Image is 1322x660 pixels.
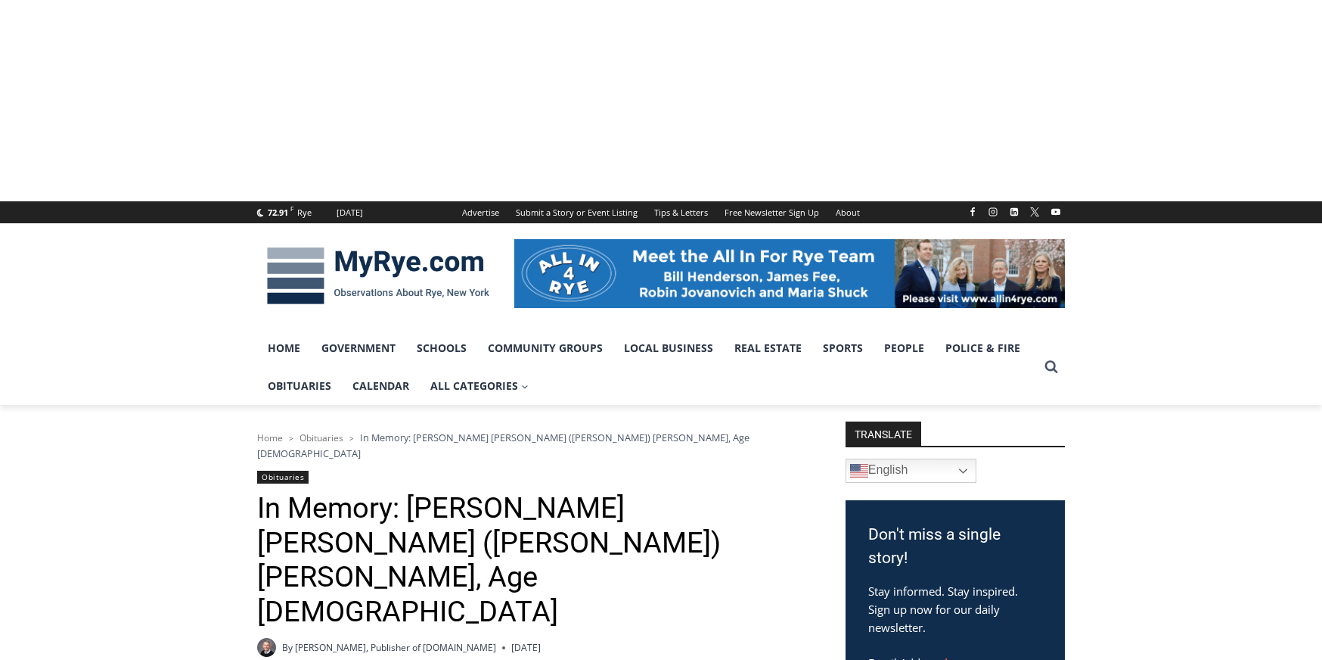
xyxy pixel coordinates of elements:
a: Linkedin [1005,203,1023,221]
img: All in for Rye [514,239,1065,307]
a: Real Estate [724,329,812,367]
a: YouTube [1047,203,1065,221]
span: F [290,204,293,213]
a: Home [257,431,283,444]
nav: Breadcrumbs [257,430,805,461]
strong: TRANSLATE [846,422,921,446]
div: [DATE] [337,206,363,219]
a: All Categories [420,367,539,405]
a: Obituaries [257,471,309,484]
button: View Search Form [1038,353,1065,381]
a: Author image [257,638,276,657]
a: Obituaries [257,367,342,405]
a: Instagram [984,203,1002,221]
span: All Categories [430,378,529,394]
time: [DATE] [511,640,541,655]
a: About [827,201,868,223]
a: Obituaries [299,431,343,444]
a: Facebook [964,203,982,221]
img: MyRye.com [257,237,499,316]
nav: Primary Navigation [257,329,1038,406]
a: Government [311,329,406,367]
a: Police & Fire [935,329,1031,367]
div: Rye [297,206,312,219]
a: Submit a Story or Event Listing [507,201,646,223]
a: Sports [812,329,874,367]
h1: In Memory: [PERSON_NAME] [PERSON_NAME] ([PERSON_NAME]) [PERSON_NAME], Age [DEMOGRAPHIC_DATA] [257,491,805,629]
a: Calendar [342,367,420,405]
span: 72.91 [268,207,288,218]
a: Local Business [613,329,724,367]
a: X [1026,203,1044,221]
span: By [282,640,293,655]
span: > [349,433,354,444]
img: en [850,462,868,480]
p: Stay informed. Stay inspired. Sign up now for our daily newsletter. [868,582,1042,637]
a: [PERSON_NAME], Publisher of [DOMAIN_NAME] [295,641,496,654]
a: Advertise [454,201,507,223]
span: In Memory: [PERSON_NAME] [PERSON_NAME] ([PERSON_NAME]) [PERSON_NAME], Age [DEMOGRAPHIC_DATA] [257,431,749,459]
a: People [874,329,935,367]
a: Home [257,329,311,367]
a: Free Newsletter Sign Up [716,201,827,223]
a: Tips & Letters [646,201,716,223]
a: English [846,459,976,483]
h3: Don't miss a single story! [868,523,1042,571]
a: Schools [406,329,477,367]
a: Community Groups [477,329,613,367]
nav: Secondary Navigation [454,201,868,223]
span: > [289,433,293,444]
